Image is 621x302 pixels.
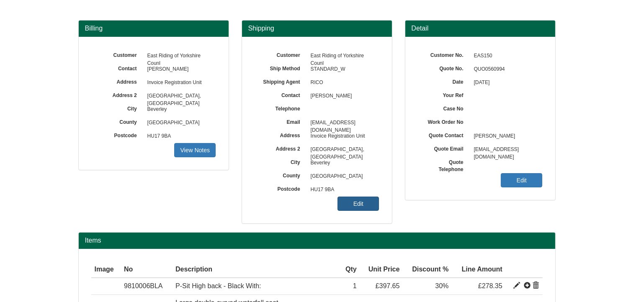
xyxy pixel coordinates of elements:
label: City [255,156,307,166]
span: [GEOGRAPHIC_DATA], [GEOGRAPHIC_DATA] [307,143,379,156]
span: P-Sit High back - Black With: [175,282,261,289]
th: Description [172,261,340,278]
label: Address 2 [91,90,143,99]
h3: Billing [85,25,222,32]
h2: Items [85,237,549,244]
span: QUO0560994 [470,63,543,76]
label: Customer [91,49,143,59]
label: Quote No. [418,63,470,72]
span: [GEOGRAPHIC_DATA], [GEOGRAPHIC_DATA] [143,90,216,103]
label: City [91,103,143,113]
span: 30% [435,282,448,289]
a: Edit [501,173,542,187]
label: Address 2 [255,143,307,153]
th: Line Amount [452,261,505,278]
th: Discount % [403,261,452,278]
th: Image [91,261,121,278]
span: Beverley [307,156,379,170]
label: Your Ref [418,90,470,99]
span: £278.35 [478,282,502,289]
label: Work Order No [418,116,470,126]
span: [GEOGRAPHIC_DATA] [143,116,216,130]
label: Contact [91,63,143,72]
label: Shipping Agent [255,76,307,86]
span: [PERSON_NAME] [307,90,379,103]
label: County [91,116,143,126]
h3: Detail [412,25,549,32]
a: Edit [338,197,379,211]
th: Qty [340,261,360,278]
span: [EMAIL_ADDRESS][DOMAIN_NAME] [470,143,543,156]
label: Telephone [255,103,307,113]
label: Case No [418,103,470,113]
label: Date [418,76,470,86]
label: Postcode [255,183,307,193]
span: 1 [353,282,357,289]
th: No [121,261,172,278]
span: [DATE] [470,76,543,90]
label: Contact [255,90,307,99]
span: Beverley [143,103,216,116]
label: Quote Email [418,143,470,153]
span: EAS150 [470,49,543,63]
label: Customer No. [418,49,470,59]
span: RICO [307,76,379,90]
label: Postcode [91,130,143,139]
th: Unit Price [360,261,403,278]
span: HU17 9BA [143,130,216,143]
span: [EMAIL_ADDRESS][DOMAIN_NAME] [307,116,379,130]
label: Email [255,116,307,126]
label: County [255,170,307,179]
span: [PERSON_NAME] [470,130,543,143]
label: Address [255,130,307,139]
a: View Notes [174,143,216,157]
span: £397.65 [376,282,400,289]
span: [PERSON_NAME] [143,63,216,76]
label: Quote Contact [418,130,470,139]
td: 9810006BLA [121,278,172,294]
h3: Shipping [248,25,386,32]
span: Invoice Registration Unit [307,130,379,143]
span: Invoice Registration Unit [143,76,216,90]
label: Ship Method [255,63,307,72]
span: East Riding of Yorkshire Counl [143,49,216,63]
label: Quote Telephone [418,156,470,173]
span: STANDARD_W [307,63,379,76]
span: [GEOGRAPHIC_DATA] [307,170,379,183]
span: HU17 9BA [307,183,379,197]
label: Address [91,76,143,86]
span: East Riding of Yorkshire Counl [307,49,379,63]
label: Customer [255,49,307,59]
